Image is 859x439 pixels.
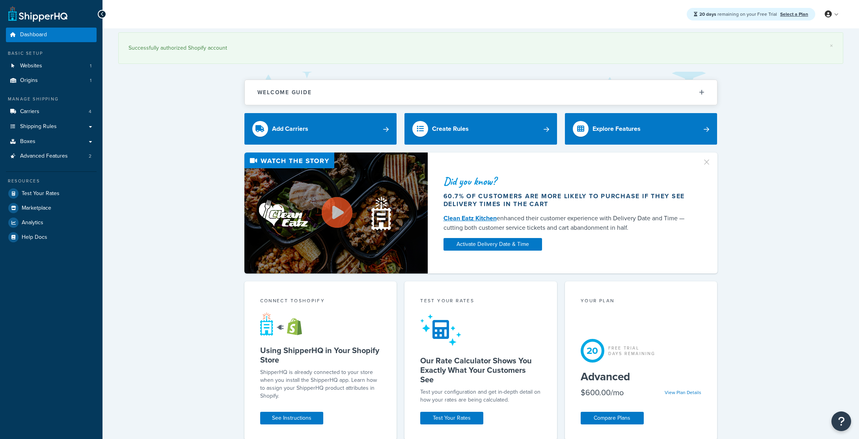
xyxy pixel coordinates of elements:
img: connect-shq-shopify-9b9a8c5a.svg [260,312,309,336]
span: 1 [90,77,91,84]
span: Shipping Rules [20,123,57,130]
a: Activate Delivery Date & Time [443,238,542,251]
a: Select a Plan [780,11,808,18]
a: View Plan Details [665,389,701,396]
li: Origins [6,73,97,88]
span: Origins [20,77,38,84]
h5: Our Rate Calculator Shows You Exactly What Your Customers See [420,356,541,384]
a: Clean Eatz Kitchen [443,214,497,223]
span: Marketplace [22,205,51,212]
a: Add Carriers [244,113,397,145]
a: Origins1 [6,73,97,88]
li: Advanced Features [6,149,97,164]
a: Create Rules [404,113,557,145]
div: Resources [6,178,97,184]
div: Test your rates [420,297,541,306]
span: 2 [89,153,91,160]
span: Advanced Features [20,153,68,160]
div: Test your configuration and get in-depth detail on how your rates are being calculated. [420,388,541,404]
a: × [830,43,833,49]
div: 20 [581,339,604,363]
li: Carriers [6,104,97,119]
button: Welcome Guide [245,80,717,105]
span: Websites [20,63,42,69]
div: Your Plan [581,297,702,306]
a: Websites1 [6,59,97,73]
strong: 20 days [699,11,716,18]
div: 60.7% of customers are more likely to purchase if they see delivery times in the cart [443,192,693,208]
h2: Welcome Guide [257,89,312,95]
div: Create Rules [432,123,469,134]
span: Carriers [20,108,39,115]
span: Analytics [22,219,43,226]
a: Boxes [6,134,97,149]
a: Marketplace [6,201,97,215]
span: 4 [89,108,91,115]
span: Dashboard [20,32,47,38]
a: Test Your Rates [6,186,97,201]
a: Compare Plans [581,412,644,424]
a: Dashboard [6,28,97,42]
a: Analytics [6,216,97,230]
a: Advanced Features2 [6,149,97,164]
a: Shipping Rules [6,119,97,134]
span: Test Your Rates [22,190,60,197]
img: Video thumbnail [244,153,428,273]
div: Did you know? [443,176,693,187]
h5: Using ShipperHQ in Your Shopify Store [260,346,381,365]
div: Connect to Shopify [260,297,381,306]
div: enhanced their customer experience with Delivery Date and Time — cutting both customer service ti... [443,214,693,233]
h5: Advanced [581,370,702,383]
div: Explore Features [593,123,641,134]
span: Help Docs [22,234,47,241]
a: Explore Features [565,113,717,145]
a: Carriers4 [6,104,97,119]
div: Free Trial Days Remaining [608,345,656,356]
a: See Instructions [260,412,323,424]
span: 1 [90,63,91,69]
div: Successfully authorized Shopify account [129,43,833,54]
p: ShipperHQ is already connected to your store when you install the ShipperHQ app. Learn how to ass... [260,368,381,400]
div: Manage Shipping [6,96,97,102]
div: Add Carriers [272,123,308,134]
a: Test Your Rates [420,412,483,424]
span: remaining on your Free Trial [699,11,778,18]
span: Boxes [20,138,35,145]
div: Basic Setup [6,50,97,57]
button: Open Resource Center [831,411,851,431]
a: Help Docs [6,230,97,244]
div: $600.00/mo [581,387,624,398]
li: Websites [6,59,97,73]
